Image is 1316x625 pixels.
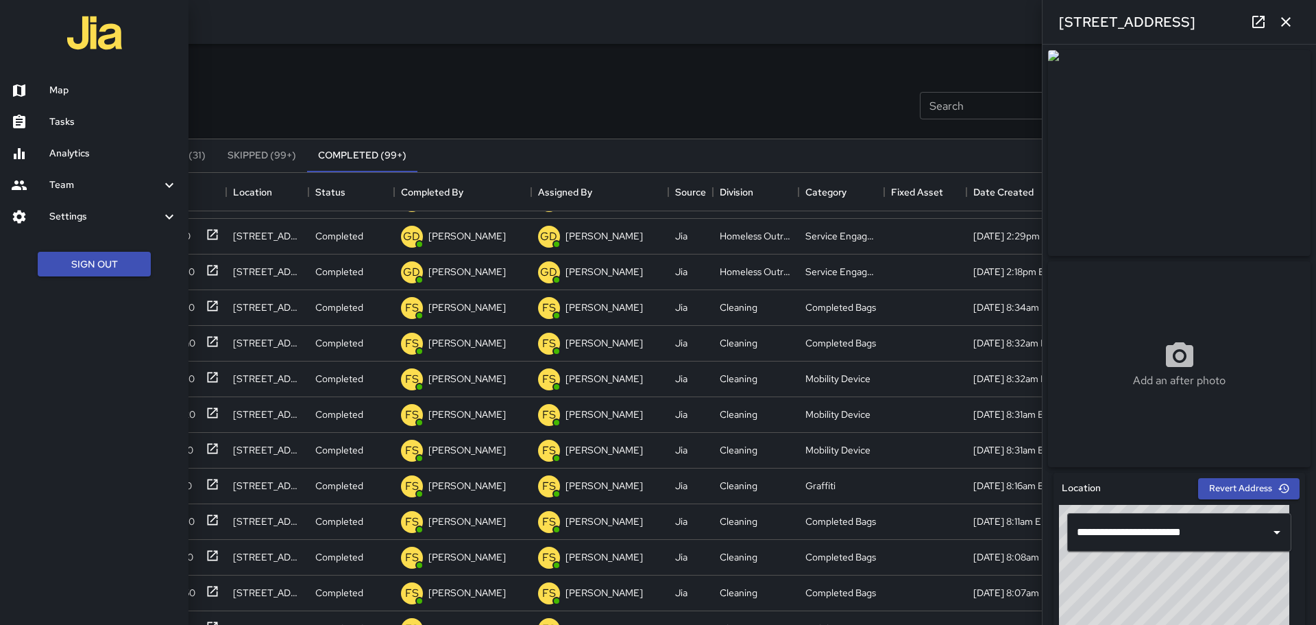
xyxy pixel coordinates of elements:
[49,178,161,193] h6: Team
[38,252,151,277] button: Sign Out
[49,146,178,161] h6: Analytics
[67,5,122,60] img: jia-logo
[49,83,178,98] h6: Map
[49,115,178,130] h6: Tasks
[49,209,161,224] h6: Settings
